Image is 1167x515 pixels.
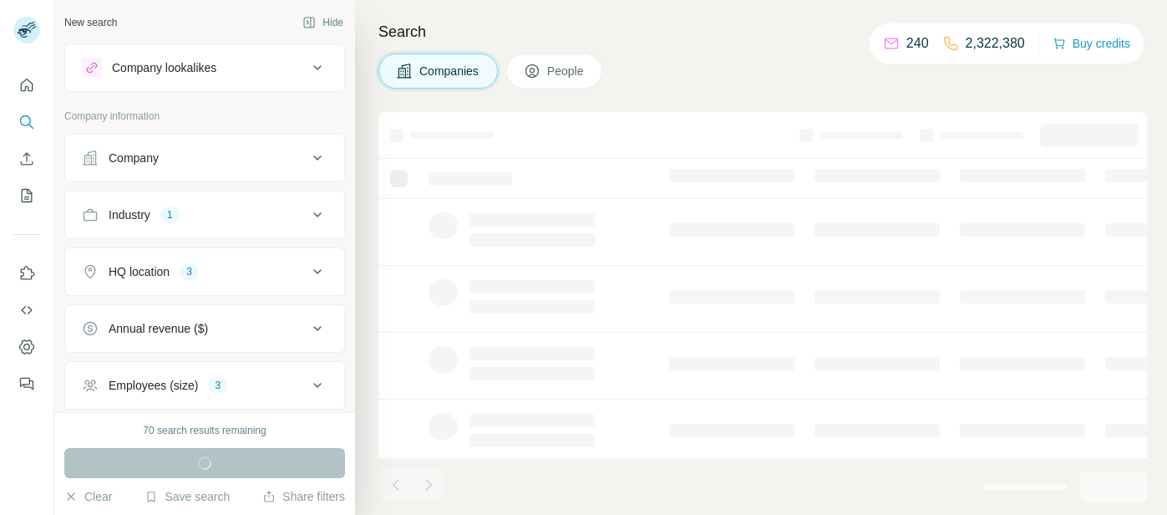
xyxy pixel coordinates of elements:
button: Clear [64,488,112,505]
button: Hide [291,10,355,35]
button: Quick start [13,70,40,100]
div: 1 [160,207,180,222]
div: Employees (size) [109,377,198,394]
div: Industry [109,207,150,223]
div: New search [64,15,117,30]
button: Share filters [262,488,345,505]
button: Company [65,138,344,178]
button: Buy credits [1053,32,1130,55]
button: My lists [13,181,40,211]
div: 70 search results remaining [143,423,266,438]
div: HQ location [109,263,170,280]
button: Use Surfe on LinkedIn [13,258,40,288]
button: Search [13,107,40,137]
p: 2,322,380 [966,33,1025,54]
p: 240 [906,33,929,54]
button: Employees (size)3 [65,365,344,405]
span: People [547,63,586,79]
button: Company lookalikes [65,48,344,88]
div: 3 [180,264,199,279]
div: Company [109,150,159,166]
div: Company lookalikes [112,59,216,76]
div: 3 [208,378,227,393]
span: Companies [419,63,480,79]
h4: Search [378,20,1147,43]
button: Save search [145,488,230,505]
div: Annual revenue ($) [109,320,208,337]
button: Use Surfe API [13,295,40,325]
button: Enrich CSV [13,144,40,174]
button: Dashboard [13,332,40,362]
p: Company information [64,109,345,124]
button: Annual revenue ($) [65,308,344,349]
button: Feedback [13,369,40,399]
button: HQ location3 [65,252,344,292]
button: Industry1 [65,195,344,235]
